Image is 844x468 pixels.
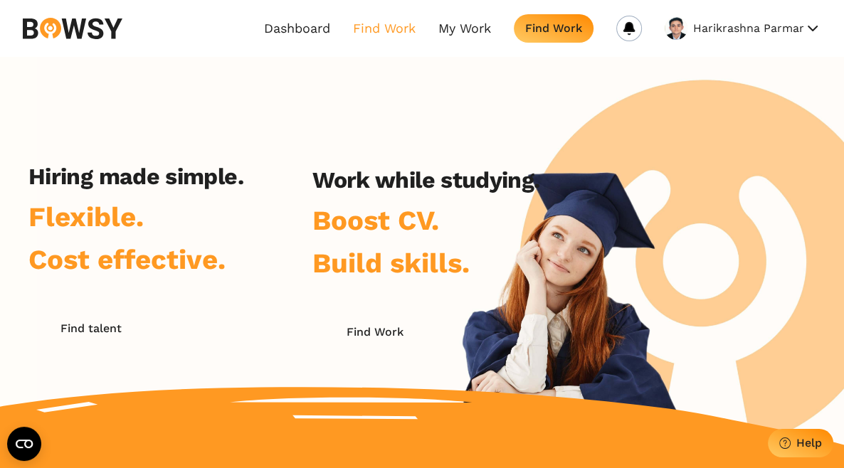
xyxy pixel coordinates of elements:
[264,21,330,36] a: Dashboard
[353,21,416,36] a: Find Work
[28,163,243,190] h2: Hiring made simple.
[60,321,122,335] div: Find talent
[796,436,822,450] div: Help
[23,18,122,39] img: svg%3e
[312,318,437,346] button: Find Work
[438,21,491,36] a: My Work
[28,314,153,343] button: Find talent
[525,21,582,35] div: Find Work
[312,166,539,193] h2: Work while studying.
[768,429,833,457] button: Help
[514,14,594,43] button: Find Work
[7,427,41,461] button: Open CMP widget
[312,247,470,279] span: Build skills.
[28,201,144,233] span: Flexible.
[347,325,403,339] div: Find Work
[693,17,821,40] button: Harikrashna Parmar
[312,204,439,236] span: Boost CV.
[28,243,226,275] span: Cost effective.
